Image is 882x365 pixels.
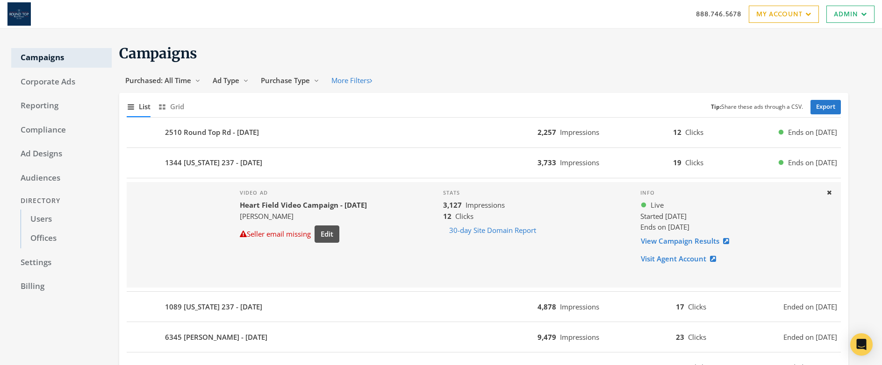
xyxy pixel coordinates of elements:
[315,225,339,243] button: Edit
[240,200,367,210] b: Heart Field Video Campaign - [DATE]
[711,103,721,111] b: Tip:
[560,158,599,167] span: Impressions
[139,101,151,112] span: List
[538,127,556,137] b: 2,257
[538,302,556,311] b: 4,878
[165,302,262,312] b: 1089 [US_STATE] 237 - [DATE]
[11,192,112,210] div: Directory
[127,152,841,174] button: 1344 [US_STATE] 237 - [DATE]3,733Impressions19ClicksEnds on [DATE]
[207,72,255,89] button: Ad Type
[443,190,625,196] h4: Stats
[455,211,473,221] span: Clicks
[640,211,818,222] div: Started [DATE]
[466,200,505,210] span: Impressions
[21,210,112,229] a: Users
[240,211,367,222] div: [PERSON_NAME]
[560,332,599,342] span: Impressions
[810,100,841,114] a: Export
[21,229,112,248] a: Offices
[850,333,873,356] div: Open Intercom Messenger
[443,200,462,210] b: 3,127
[685,127,703,137] span: Clicks
[538,158,556,167] b: 3,733
[11,253,112,273] a: Settings
[685,158,703,167] span: Clicks
[240,190,367,196] h4: Video Ad
[11,144,112,164] a: Ad Designs
[255,72,325,89] button: Purchase Type
[11,48,112,68] a: Campaigns
[688,302,706,311] span: Clicks
[213,76,239,85] span: Ad Type
[11,96,112,116] a: Reporting
[165,157,262,168] b: 1344 [US_STATE] 237 - [DATE]
[7,2,31,26] img: Adwerx
[11,72,112,92] a: Corporate Ads
[11,168,112,188] a: Audiences
[676,332,684,342] b: 23
[127,121,841,144] button: 2510 Round Top Rd - [DATE]2,257Impressions12ClicksEnds on [DATE]
[783,332,837,343] span: Ended on [DATE]
[127,295,841,318] button: 1089 [US_STATE] 237 - [DATE]4,878Impressions17ClicksEnded on [DATE]
[165,127,259,138] b: 2510 Round Top Rd - [DATE]
[651,200,664,211] span: Live
[688,332,706,342] span: Clicks
[696,9,741,19] a: 888.746.5678
[783,302,837,312] span: Ended on [DATE]
[127,326,841,348] button: 6345 [PERSON_NAME] - [DATE]9,479Impressions23ClicksEnded on [DATE]
[119,72,207,89] button: Purchased: All Time
[749,6,819,23] a: My Account
[676,302,684,311] b: 17
[538,332,556,342] b: 9,479
[826,6,875,23] a: Admin
[443,211,452,221] b: 12
[560,127,599,137] span: Impressions
[325,72,378,89] button: More Filters
[119,44,197,62] span: Campaigns
[640,250,722,267] a: Visit Agent Account
[261,76,310,85] span: Purchase Type
[560,302,599,311] span: Impressions
[11,277,112,296] a: Billing
[788,127,837,138] span: Ends on [DATE]
[158,97,184,117] button: Grid
[443,222,542,239] button: 30-day Site Domain Report
[673,158,681,167] b: 19
[11,120,112,140] a: Compliance
[240,229,311,239] div: Seller email missing
[673,127,681,137] b: 12
[640,232,735,250] a: View Campaign Results
[640,190,818,196] h4: Info
[170,101,184,112] span: Grid
[711,103,803,112] small: Share these ads through a CSV.
[125,76,191,85] span: Purchased: All Time
[640,222,689,232] span: Ends on [DATE]
[127,97,151,117] button: List
[165,332,267,343] b: 6345 [PERSON_NAME] - [DATE]
[788,157,837,168] span: Ends on [DATE]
